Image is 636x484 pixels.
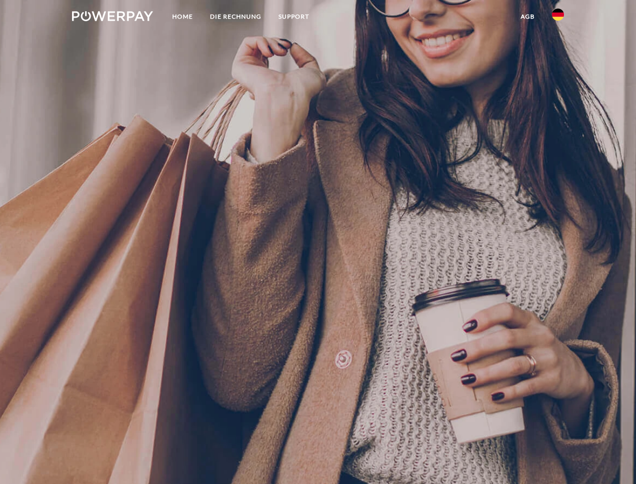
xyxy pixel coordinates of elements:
[270,8,318,26] a: SUPPORT
[72,11,153,21] img: logo-powerpay-white.svg
[552,9,564,21] img: de
[201,8,270,26] a: DIE RECHNUNG
[512,8,543,26] a: agb
[164,8,201,26] a: Home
